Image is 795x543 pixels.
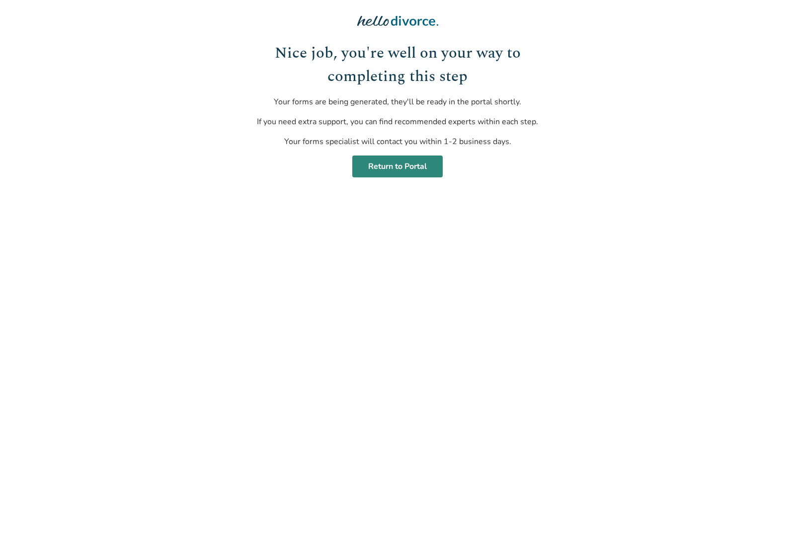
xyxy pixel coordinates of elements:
[352,155,443,177] a: Return to Portal
[248,136,548,148] p: Your forms specialist will contact you within 1-2 business days.
[248,42,548,88] h1: Nice job, you're well on your way to completing this step
[745,495,795,543] iframe: Chat Widget
[248,116,548,128] p: If you need extra support, you can find recommended experts within each step.
[248,96,548,108] p: Your forms are being generated, they'll be ready in the portal shortly.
